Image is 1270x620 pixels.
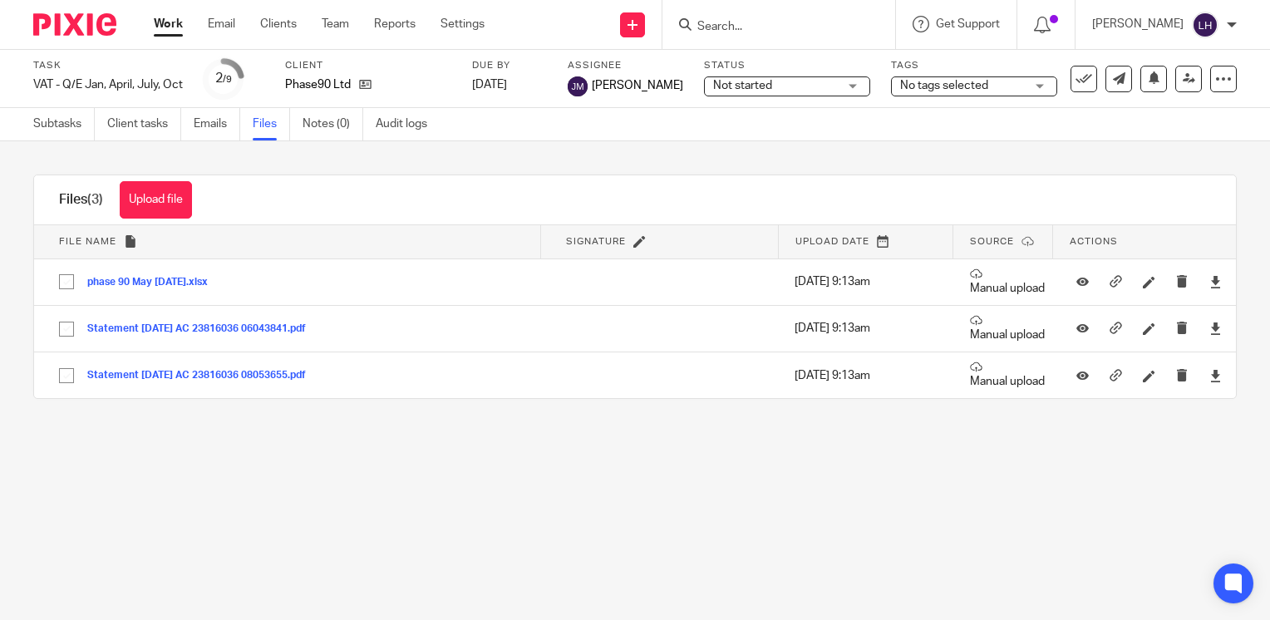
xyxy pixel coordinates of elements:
a: Download [1209,367,1222,384]
img: Pixie [33,13,116,36]
button: Upload file [120,181,192,219]
img: svg%3E [568,76,588,96]
h1: Files [59,191,103,209]
span: Signature [566,237,626,246]
div: 2 [215,69,232,88]
a: Download [1209,273,1222,290]
a: Download [1209,320,1222,337]
span: File name [59,237,116,246]
span: Not started [713,80,772,91]
input: Search [696,20,845,35]
a: Settings [441,16,485,32]
a: Team [322,16,349,32]
a: Work [154,16,183,32]
p: Manual upload [970,314,1045,343]
label: Client [285,59,451,72]
img: svg%3E [1192,12,1218,38]
span: No tags selected [900,80,988,91]
label: Tags [891,59,1057,72]
span: [PERSON_NAME] [592,77,683,94]
div: VAT - Q/E Jan, April, July, Oct [33,76,183,93]
span: Source [970,237,1014,246]
p: [DATE] 9:13am [795,320,944,337]
label: Status [704,59,870,72]
a: Notes (0) [303,108,363,140]
a: Subtasks [33,108,95,140]
p: [DATE] 9:13am [795,367,944,384]
a: Audit logs [376,108,440,140]
span: [DATE] [472,79,507,91]
a: Email [208,16,235,32]
small: /9 [223,75,232,84]
label: Task [33,59,183,72]
input: Select [51,313,82,345]
button: Statement [DATE] AC 23816036 08053655.pdf [87,370,318,381]
p: Manual upload [970,268,1045,297]
span: (3) [87,193,103,206]
a: Clients [260,16,297,32]
input: Select [51,266,82,298]
a: Files [253,108,290,140]
a: Reports [374,16,416,32]
p: Phase90 Ltd [285,76,351,93]
span: Get Support [936,18,1000,30]
p: Manual upload [970,361,1045,390]
p: [PERSON_NAME] [1092,16,1184,32]
a: Emails [194,108,240,140]
p: [DATE] 9:13am [795,273,944,290]
button: Statement [DATE] AC 23816036 06043841.pdf [87,323,318,335]
button: phase 90 May [DATE].xlsx [87,277,220,288]
label: Assignee [568,59,683,72]
a: Client tasks [107,108,181,140]
span: Actions [1070,237,1118,246]
label: Due by [472,59,547,72]
span: Upload date [795,237,869,246]
input: Select [51,360,82,391]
